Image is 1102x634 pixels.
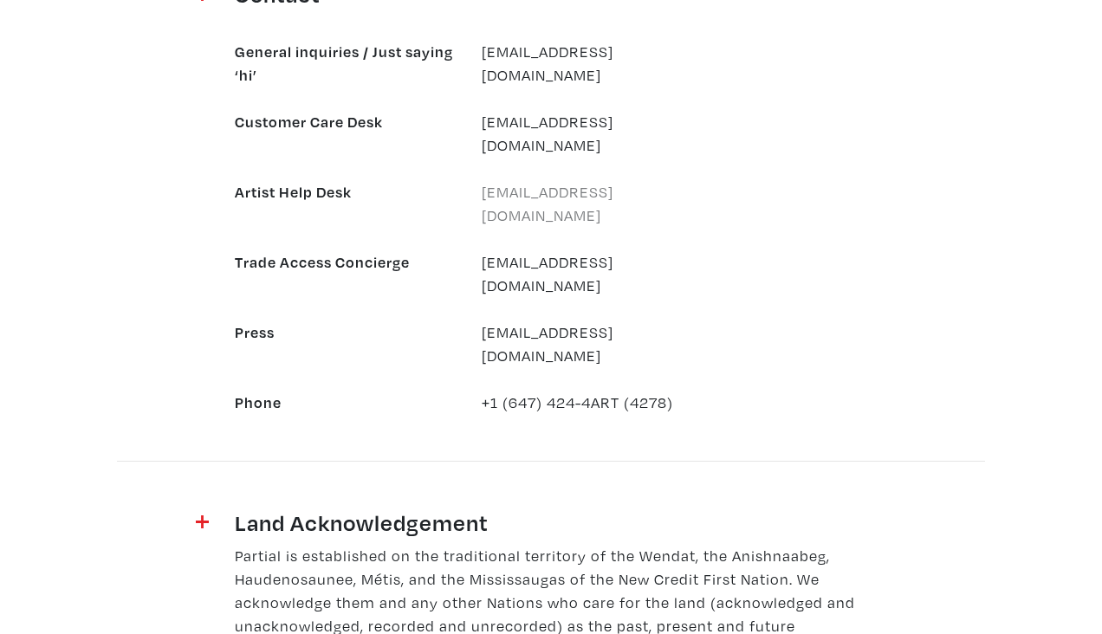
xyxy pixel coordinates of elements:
div: +1 (647) 424-4ART (4278) [469,391,716,414]
div: Customer Care Desk [222,110,469,157]
a: [EMAIL_ADDRESS][DOMAIN_NAME] [482,112,613,155]
img: plus.svg [196,515,209,528]
h4: Land Acknowledgement [235,508,867,536]
div: Artist Help Desk [222,180,469,227]
a: [EMAIL_ADDRESS][DOMAIN_NAME] [482,182,613,225]
a: [EMAIL_ADDRESS][DOMAIN_NAME] [482,252,613,295]
div: Press [222,320,469,367]
div: General inquiries / Just saying ‘hi’ [222,40,469,87]
a: [EMAIL_ADDRESS][DOMAIN_NAME] [482,322,613,366]
div: Trade Access Concierge [222,250,469,297]
a: [EMAIL_ADDRESS][DOMAIN_NAME] [482,42,613,85]
div: Phone [222,391,469,414]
